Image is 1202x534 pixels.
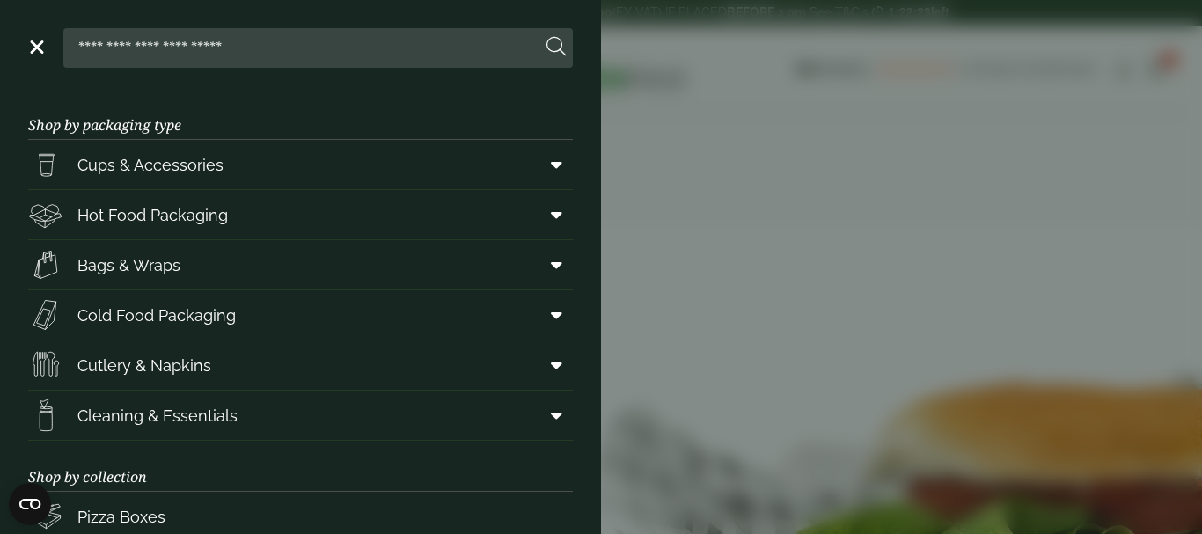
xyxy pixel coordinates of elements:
span: Cups & Accessories [77,153,224,177]
img: Paper_carriers.svg [28,247,63,282]
img: Deli_box.svg [28,197,63,232]
img: Sandwich_box.svg [28,297,63,333]
span: Hot Food Packaging [77,203,228,227]
a: Bags & Wraps [28,240,573,289]
span: Cutlery & Napkins [77,354,211,377]
img: open-wipe.svg [28,398,63,433]
a: Cold Food Packaging [28,290,573,340]
span: Bags & Wraps [77,253,180,277]
span: Cleaning & Essentials [77,404,238,428]
img: PintNhalf_cup.svg [28,147,63,182]
a: Cups & Accessories [28,140,573,189]
a: Hot Food Packaging [28,190,573,239]
span: Pizza Boxes [77,505,165,529]
button: Open CMP widget [9,483,51,525]
a: Cutlery & Napkins [28,340,573,390]
img: Cutlery.svg [28,347,63,383]
span: Cold Food Packaging [77,304,236,327]
a: Cleaning & Essentials [28,391,573,440]
h3: Shop by packaging type [28,89,573,140]
h3: Shop by collection [28,441,573,492]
